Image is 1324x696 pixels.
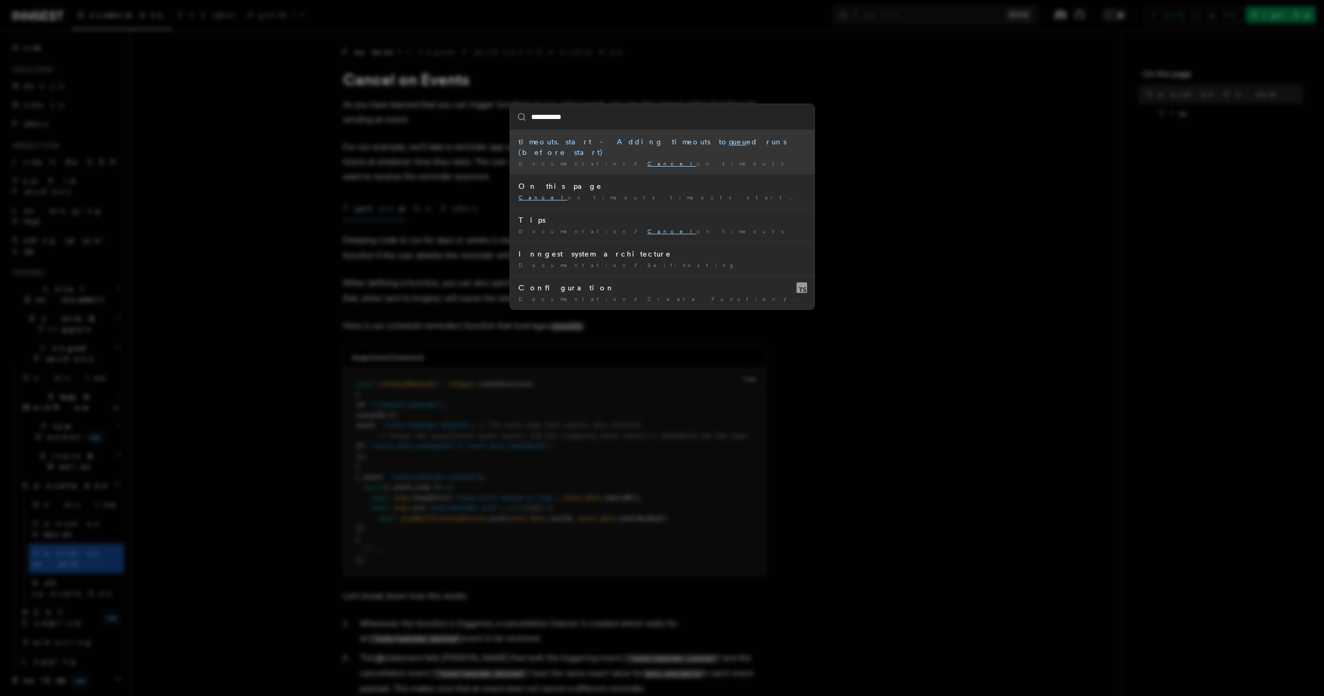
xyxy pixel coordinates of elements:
mark: Cancel [519,194,568,200]
span: Documentation [519,228,630,234]
mark: Cancel [647,160,697,167]
span: Documentation [519,296,630,302]
span: Documentation [519,160,630,167]
span: / [784,296,793,302]
span: Self-hosting [647,262,735,268]
div: Inngest system architecture [519,249,806,259]
div: on timeouts timeouts.start - Adding timeouts to ed runs … [519,194,806,202]
span: on timeouts [647,228,790,234]
span: on timeouts [647,160,790,167]
div: Tips [519,215,806,225]
span: / [634,262,643,268]
span: Create Function [647,296,780,302]
span: / [634,296,643,302]
div: Configuration [519,282,806,293]
span: / [634,160,643,167]
mark: Cancel [647,228,697,234]
div: On this page [519,181,806,191]
span: / [634,228,643,234]
mark: queu [729,138,746,146]
span: Documentation [519,262,630,268]
div: timeouts.start - Adding timeouts to ed runs (before start) [519,136,806,158]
